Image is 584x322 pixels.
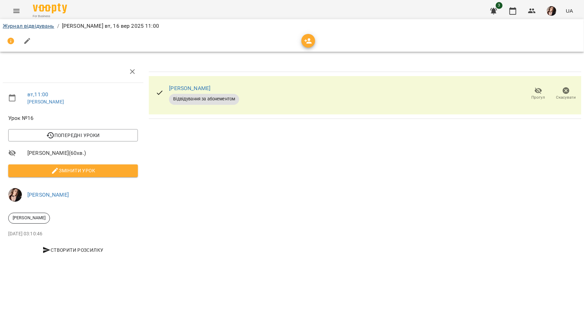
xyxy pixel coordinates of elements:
[547,6,556,16] img: 64b3dfe931299b6d4d92560ac22b4872.jpeg
[9,215,50,221] span: [PERSON_NAME]
[8,114,138,122] span: Урок №16
[27,149,138,157] span: [PERSON_NAME] ( 60 хв. )
[3,23,54,29] a: Журнал відвідувань
[8,244,138,256] button: Створити розсилку
[62,22,159,30] p: [PERSON_NAME] вт, 16 вер 2025 11:00
[14,131,132,139] span: Попередні уроки
[14,166,132,175] span: Змінити урок
[11,246,135,254] span: Створити розсилку
[169,96,239,102] span: Відвідування за абонементом
[27,99,64,104] a: [PERSON_NAME]
[556,95,576,100] span: Скасувати
[169,85,210,91] a: [PERSON_NAME]
[524,84,552,103] button: Прогул
[57,22,59,30] li: /
[8,231,138,237] p: [DATE] 03:10:46
[563,4,576,17] button: UA
[496,2,503,9] span: 3
[3,22,581,30] nav: breadcrumb
[8,3,25,19] button: Menu
[8,164,138,177] button: Змінити урок
[8,129,138,141] button: Попередні уроки
[8,213,50,224] div: [PERSON_NAME]
[27,191,69,198] a: [PERSON_NAME]
[552,84,580,103] button: Скасувати
[27,91,48,98] a: вт , 11:00
[532,95,545,100] span: Прогул
[33,14,67,18] span: For Business
[566,7,573,14] span: UA
[8,188,22,202] img: 64b3dfe931299b6d4d92560ac22b4872.jpeg
[33,3,67,13] img: Voopty Logo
